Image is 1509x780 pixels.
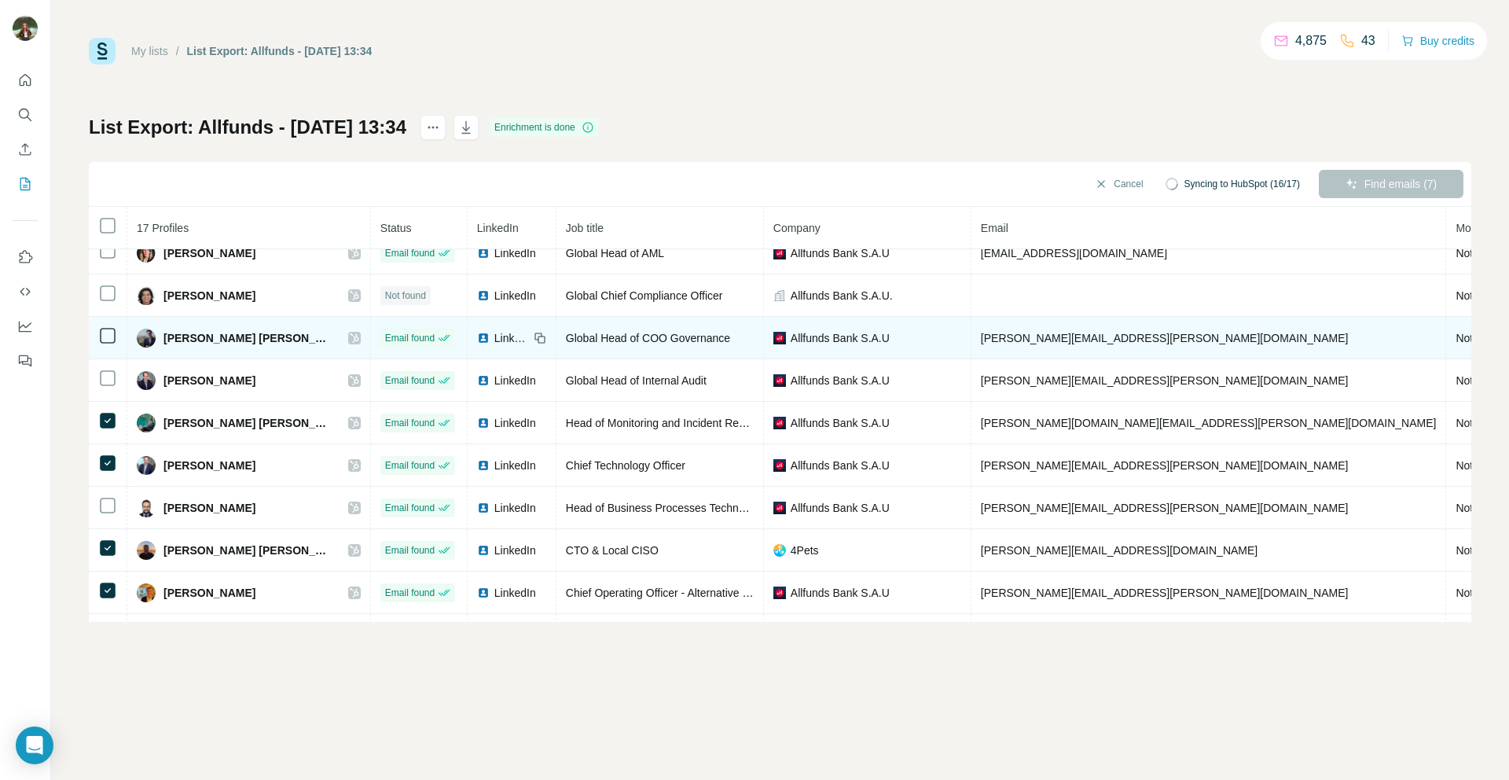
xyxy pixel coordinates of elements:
[1295,31,1327,50] p: 4,875
[477,502,490,514] img: LinkedIn logo
[163,543,332,558] span: [PERSON_NAME] [PERSON_NAME]
[791,415,890,431] span: Allfunds Bank S.A.U
[773,247,786,259] img: company-logo
[566,289,723,302] span: Global Chief Compliance Officer
[137,499,156,517] img: Avatar
[566,222,604,234] span: Job title
[566,544,659,557] span: CTO & Local CISO
[477,459,490,472] img: LinkedIn logo
[566,459,685,472] span: Chief Technology Officer
[137,286,156,305] img: Avatar
[981,417,1437,429] span: [PERSON_NAME][DOMAIN_NAME][EMAIL_ADDRESS][PERSON_NAME][DOMAIN_NAME]
[773,544,786,557] img: company-logo
[477,289,490,302] img: LinkedIn logo
[791,543,819,558] span: 4Pets
[89,38,116,64] img: Surfe Logo
[981,332,1349,344] span: [PERSON_NAME][EMAIL_ADDRESS][PERSON_NAME][DOMAIN_NAME]
[566,417,774,429] span: Head of Monitoring and Incident Response
[13,16,38,41] img: Avatar
[791,288,893,304] span: Allfunds Bank S.A.U.
[1456,222,1488,234] span: Mobile
[137,329,156,348] img: Avatar
[385,289,426,303] span: Not found
[89,115,406,140] h1: List Export: Allfunds - [DATE] 13:34
[477,587,490,599] img: LinkedIn logo
[163,458,255,473] span: [PERSON_NAME]
[477,374,490,387] img: LinkedIn logo
[385,331,435,345] span: Email found
[385,458,435,473] span: Email found
[176,43,179,59] li: /
[163,245,255,261] span: [PERSON_NAME]
[791,500,890,516] span: Allfunds Bank S.A.U
[385,586,435,600] span: Email found
[163,585,255,601] span: [PERSON_NAME]
[385,501,435,515] span: Email found
[385,373,435,388] span: Email found
[494,330,529,346] span: LinkedIn
[773,222,821,234] span: Company
[187,43,373,59] div: List Export: Allfunds - [DATE] 13:34
[137,371,156,390] img: Avatar
[494,288,536,304] span: LinkedIn
[477,544,490,557] img: LinkedIn logo
[163,500,255,516] span: [PERSON_NAME]
[477,247,490,259] img: LinkedIn logo
[13,101,38,129] button: Search
[163,415,332,431] span: [PERSON_NAME] [PERSON_NAME]
[1084,170,1154,198] button: Cancel
[566,587,788,599] span: Chief Operating Officer - Alternative Solutions
[773,502,786,514] img: company-logo
[13,135,38,164] button: Enrich CSV
[773,587,786,599] img: company-logo
[16,727,53,764] div: Open Intercom Messenger
[566,374,707,387] span: Global Head of Internal Audit
[380,222,412,234] span: Status
[773,374,786,387] img: company-logo
[494,500,536,516] span: LinkedIn
[13,312,38,340] button: Dashboard
[981,374,1349,387] span: [PERSON_NAME][EMAIL_ADDRESS][PERSON_NAME][DOMAIN_NAME]
[791,245,890,261] span: Allfunds Bank S.A.U
[137,414,156,432] img: Avatar
[490,118,599,137] div: Enrichment is done
[1401,30,1474,52] button: Buy credits
[137,583,156,602] img: Avatar
[791,373,890,388] span: Allfunds Bank S.A.U
[791,585,890,601] span: Allfunds Bank S.A.U
[981,459,1349,472] span: [PERSON_NAME][EMAIL_ADDRESS][PERSON_NAME][DOMAIN_NAME]
[981,247,1167,259] span: [EMAIL_ADDRESS][DOMAIN_NAME]
[137,244,156,263] img: Avatar
[137,456,156,475] img: Avatar
[385,543,435,557] span: Email found
[791,330,890,346] span: Allfunds Bank S.A.U
[1361,31,1375,50] p: 43
[773,332,786,344] img: company-logo
[137,541,156,560] img: Avatar
[494,373,536,388] span: LinkedIn
[494,415,536,431] span: LinkedIn
[13,170,38,198] button: My lists
[494,458,536,473] span: LinkedIn
[566,332,730,344] span: Global Head of COO Governance
[1184,177,1300,191] span: Syncing to HubSpot (16/17)
[477,417,490,429] img: LinkedIn logo
[163,330,332,346] span: [PERSON_NAME] [PERSON_NAME]
[13,243,38,271] button: Use Surfe on LinkedIn
[385,416,435,430] span: Email found
[385,246,435,260] span: Email found
[981,544,1257,557] span: [PERSON_NAME][EMAIL_ADDRESS][DOMAIN_NAME]
[791,458,890,473] span: Allfunds Bank S.A.U
[163,373,255,388] span: [PERSON_NAME]
[566,502,765,514] span: Head of Business Processes Technology
[137,222,189,234] span: 17 Profiles
[773,459,786,472] img: company-logo
[566,247,664,259] span: Global Head of AML
[420,115,446,140] button: actions
[477,222,519,234] span: LinkedIn
[773,417,786,429] img: company-logo
[131,45,168,57] a: My lists
[494,245,536,261] span: LinkedIn
[163,288,255,304] span: [PERSON_NAME]
[13,347,38,375] button: Feedback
